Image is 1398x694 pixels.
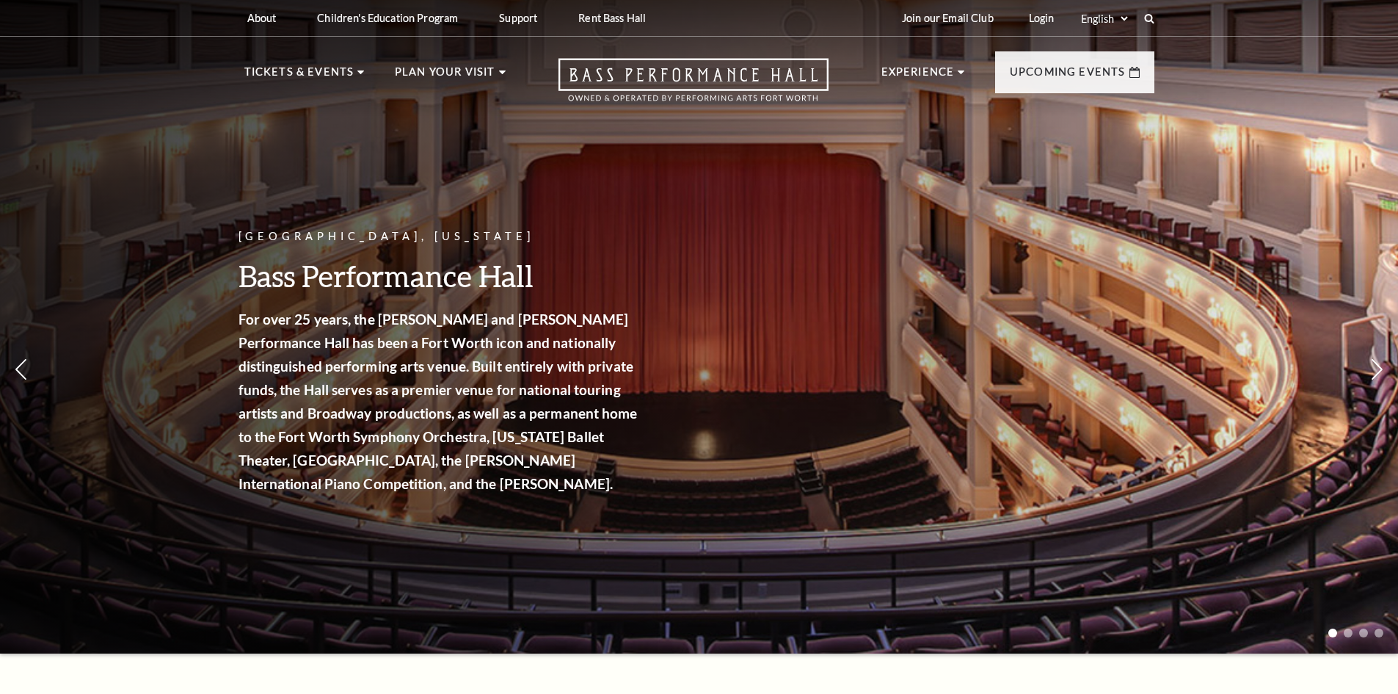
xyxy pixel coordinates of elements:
[239,257,642,294] h3: Bass Performance Hall
[239,311,638,492] strong: For over 25 years, the [PERSON_NAME] and [PERSON_NAME] Performance Hall has been a Fort Worth ico...
[247,12,277,24] p: About
[395,63,495,90] p: Plan Your Visit
[499,12,537,24] p: Support
[1078,12,1130,26] select: Select:
[239,228,642,246] p: [GEOGRAPHIC_DATA], [US_STATE]
[317,12,458,24] p: Children's Education Program
[244,63,354,90] p: Tickets & Events
[578,12,646,24] p: Rent Bass Hall
[881,63,955,90] p: Experience
[1010,63,1126,90] p: Upcoming Events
